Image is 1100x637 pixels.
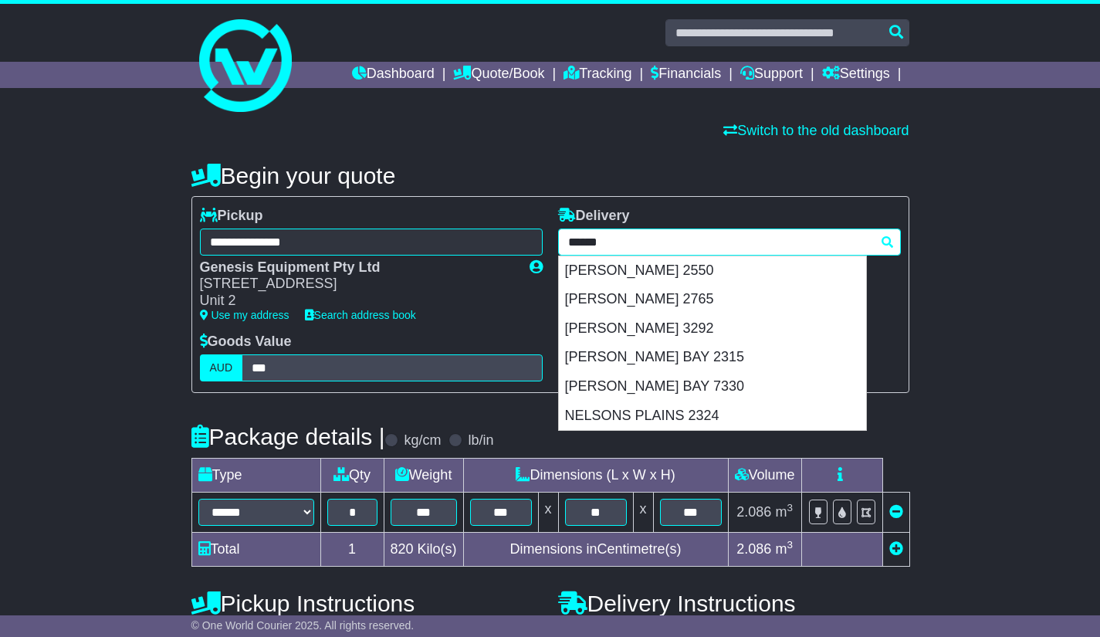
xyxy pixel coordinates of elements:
td: Qty [320,458,384,492]
a: Quote/Book [453,62,544,88]
td: Dimensions (L x W x H) [463,458,728,492]
div: [PERSON_NAME] BAY 2315 [559,343,866,372]
label: Pickup [200,208,263,225]
h4: Begin your quote [191,163,909,188]
sup: 3 [787,539,793,551]
a: Switch to the old dashboard [723,123,909,138]
td: Type [191,458,320,492]
div: [PERSON_NAME] 3292 [559,314,866,344]
span: 820 [391,541,414,557]
td: Total [191,532,320,566]
label: kg/cm [404,432,441,449]
td: Dimensions in Centimetre(s) [463,532,728,566]
a: Search address book [305,309,416,321]
span: 2.086 [736,541,771,557]
div: [STREET_ADDRESS] [200,276,514,293]
h4: Package details | [191,424,385,449]
td: 1 [320,532,384,566]
div: Unit 2 [200,293,514,310]
div: [PERSON_NAME] 2765 [559,285,866,314]
sup: 3 [787,502,793,513]
div: [PERSON_NAME] BAY 7330 [559,372,866,402]
h4: Pickup Instructions [191,591,543,616]
a: Tracking [564,62,631,88]
a: Use my address [200,309,289,321]
label: Goods Value [200,334,292,351]
a: Remove this item [889,504,903,520]
span: m [775,541,793,557]
div: [PERSON_NAME] 2550 [559,256,866,286]
a: Settings [822,62,890,88]
td: x [538,492,558,532]
td: Volume [728,458,801,492]
td: Weight [384,458,463,492]
h4: Delivery Instructions [558,591,909,616]
div: Genesis Equipment Pty Ltd [200,259,514,276]
label: lb/in [468,432,493,449]
td: x [633,492,653,532]
span: 2.086 [736,504,771,520]
a: Financials [651,62,721,88]
span: m [775,504,793,520]
span: © One World Courier 2025. All rights reserved. [191,619,415,632]
td: Kilo(s) [384,532,463,566]
label: AUD [200,354,243,381]
a: Add new item [889,541,903,557]
a: Support [740,62,803,88]
div: NELSONS PLAINS 2324 [559,402,866,431]
a: Dashboard [352,62,435,88]
label: Delivery [558,208,630,225]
